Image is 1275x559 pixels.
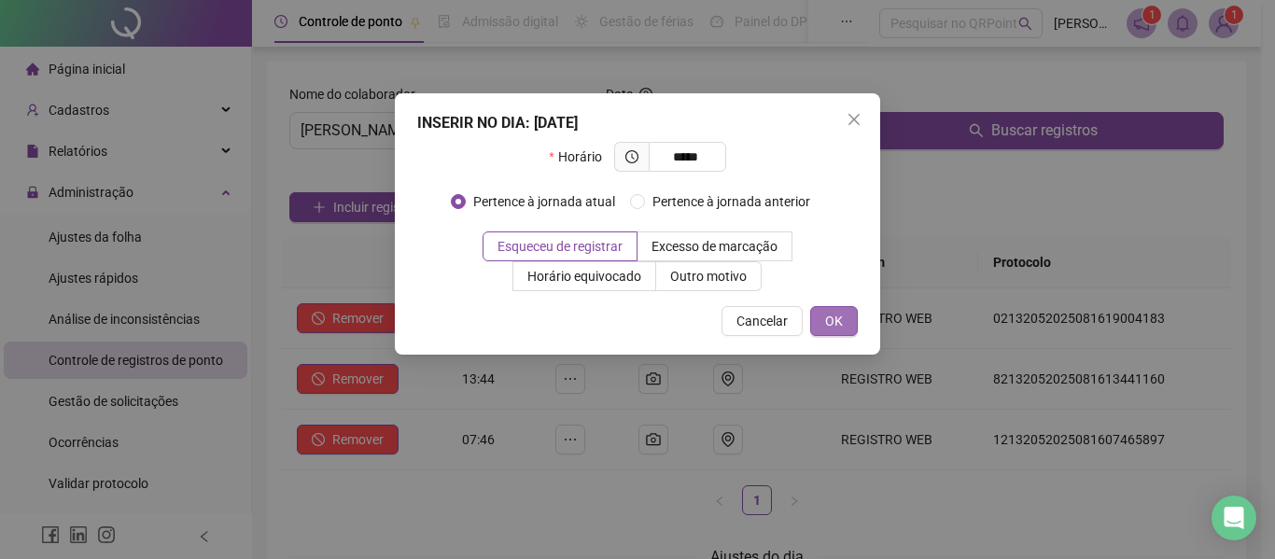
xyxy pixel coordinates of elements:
[645,191,818,212] span: Pertence à jornada anterior
[722,306,803,336] button: Cancelar
[417,112,858,134] div: INSERIR NO DIA : [DATE]
[810,306,858,336] button: OK
[527,269,641,284] span: Horário equivocado
[736,311,788,331] span: Cancelar
[839,105,869,134] button: Close
[466,191,623,212] span: Pertence à jornada atual
[825,311,843,331] span: OK
[625,150,638,163] span: clock-circle
[670,269,747,284] span: Outro motivo
[1212,496,1256,540] div: Open Intercom Messenger
[497,239,623,254] span: Esqueceu de registrar
[847,112,862,127] span: close
[549,142,613,172] label: Horário
[652,239,778,254] span: Excesso de marcação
